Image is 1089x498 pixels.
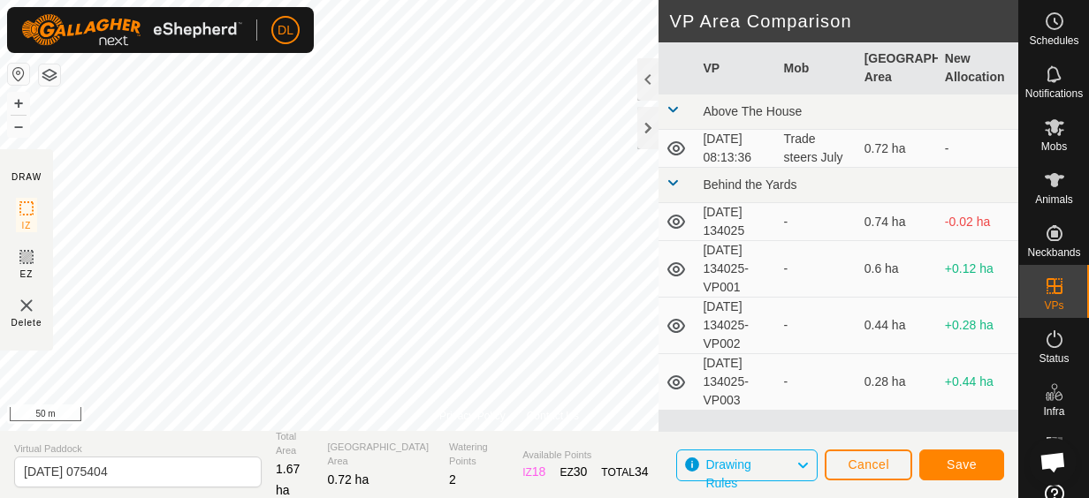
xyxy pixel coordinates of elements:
[1029,438,1077,486] div: Open chat
[20,268,34,281] span: EZ
[703,104,802,118] span: Above The House
[8,93,29,114] button: +
[522,448,648,463] span: Available Points
[22,219,32,232] span: IZ
[784,373,850,391] div: -
[439,408,506,424] a: Privacy Policy
[696,203,776,241] td: [DATE] 134025
[560,463,587,481] div: EZ
[705,457,750,490] span: Drawing Rules
[696,42,776,94] th: VP
[1039,353,1069,364] span: Status
[16,295,37,316] img: VP
[21,14,242,46] img: Gallagher Logo
[669,11,1018,32] h2: VP Area Comparison
[278,21,293,40] span: DL
[857,42,938,94] th: [GEOGRAPHIC_DATA] Area
[784,213,850,231] div: -
[8,64,29,85] button: Reset Map
[8,116,29,137] button: –
[11,170,42,184] div: DRAW
[919,449,1004,480] button: Save
[938,130,1018,168] td: -
[938,241,1018,298] td: +0.12 ha
[857,203,938,241] td: 0.74 ha
[601,463,648,481] div: TOTAL
[449,440,508,469] span: Watering Points
[703,177,796,192] span: Behind the Yards
[39,64,60,86] button: Map Layers
[449,472,456,487] span: 2
[825,449,912,480] button: Cancel
[784,316,850,335] div: -
[1043,406,1064,417] span: Infra
[1027,247,1080,258] span: Neckbands
[574,464,588,479] span: 30
[532,464,546,479] span: 18
[327,440,435,469] span: [GEOGRAPHIC_DATA] Area
[1025,88,1083,99] span: Notifications
[696,354,776,411] td: [DATE] 134025-VP003
[857,241,938,298] td: 0.6 ha
[276,462,300,497] span: 1.67 ha
[1044,300,1063,311] span: VPs
[857,354,938,411] td: 0.28 ha
[276,429,313,458] span: Total Area
[784,260,850,278] div: -
[635,464,649,479] span: 34
[857,130,938,168] td: 0.72 ha
[777,42,857,94] th: Mob
[947,457,977,472] span: Save
[696,298,776,354] td: [DATE] 134025-VP002
[1029,35,1078,46] span: Schedules
[784,130,850,167] div: Trade steers July
[327,472,369,487] span: 0.72 ha
[522,463,545,481] div: IZ
[848,457,889,472] span: Cancel
[938,298,1018,354] td: +0.28 ha
[938,354,1018,411] td: +0.44 ha
[14,441,262,456] span: Virtual Paddock
[11,316,42,329] span: Delete
[527,408,579,424] a: Contact Us
[1035,194,1073,205] span: Animals
[938,42,1018,94] th: New Allocation
[696,130,776,168] td: [DATE] 08:13:36
[938,203,1018,241] td: -0.02 ha
[1041,141,1067,152] span: Mobs
[696,241,776,298] td: [DATE] 134025-VP001
[857,298,938,354] td: 0.44 ha
[1032,459,1076,470] span: Heatmap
